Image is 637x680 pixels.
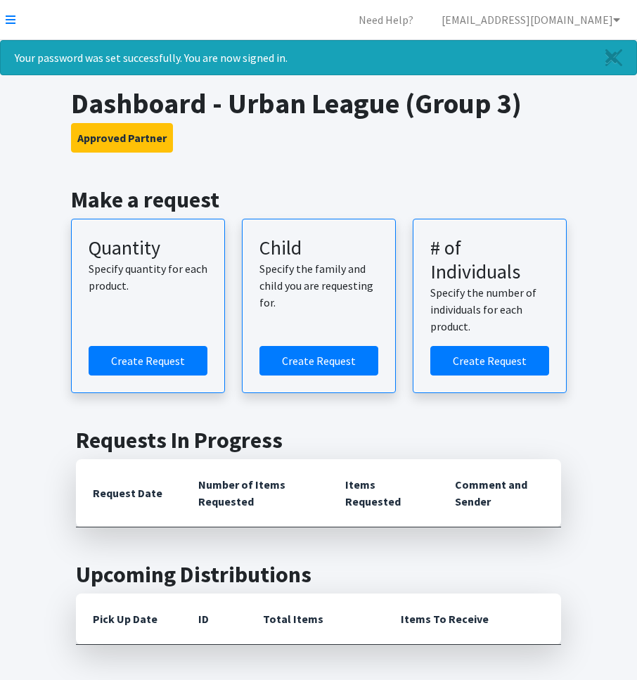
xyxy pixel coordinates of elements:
h3: # of Individuals [430,236,549,283]
h3: Quantity [89,236,207,260]
th: Pick Up Date [76,594,181,645]
a: Need Help? [347,6,425,34]
h2: Make a request [71,186,567,213]
th: Items Requested [328,459,439,527]
th: ID [181,594,246,645]
button: Approved Partner [71,123,173,153]
p: Specify the number of individuals for each product. [430,284,549,335]
h2: Upcoming Distributions [76,561,561,588]
a: Create a request by number of individuals [430,346,549,376]
a: Close [591,41,636,75]
h1: Dashboard - Urban League (Group 3) [71,86,567,120]
th: Request Date [76,459,181,527]
th: Items To Receive [384,594,562,645]
h3: Child [259,236,378,260]
th: Comment and Sender [438,459,561,527]
h2: Requests In Progress [76,427,561,454]
p: Specify the family and child you are requesting for. [259,260,378,311]
p: Specify quantity for each product. [89,260,207,294]
a: [EMAIL_ADDRESS][DOMAIN_NAME] [430,6,631,34]
th: Total Items [246,594,384,645]
a: Create a request by quantity [89,346,207,376]
a: Create a request for a child or family [259,346,378,376]
th: Number of Items Requested [181,459,328,527]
